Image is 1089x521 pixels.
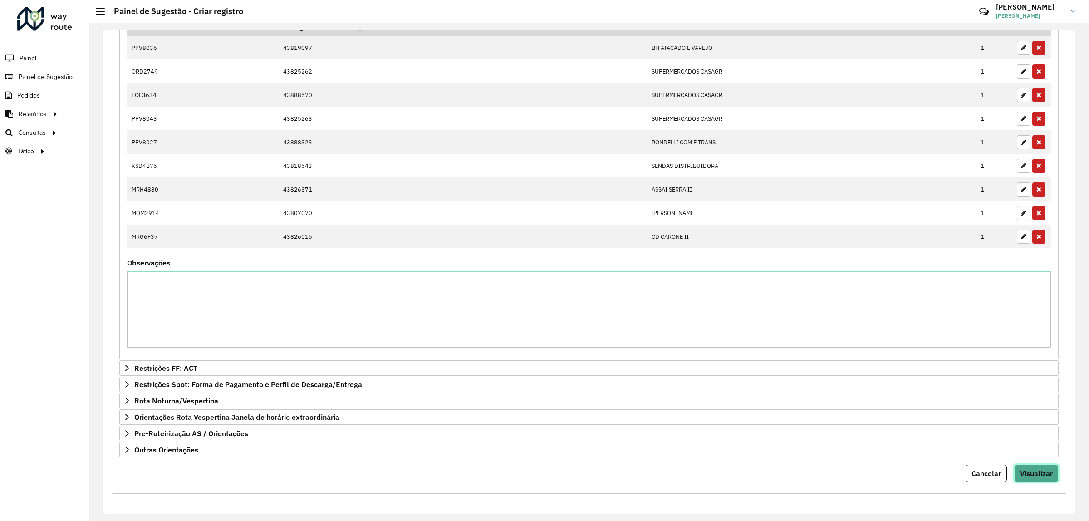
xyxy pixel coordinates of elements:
td: KSD4B75 [127,154,279,177]
td: 1 [976,225,1012,248]
a: Outras Orientações [119,442,1059,457]
td: 43825263 [279,107,647,130]
td: ASSAI SERRA II [647,177,976,201]
span: Consultas [18,128,46,138]
a: Pre-Roteirização AS / Orientações [119,426,1059,441]
td: 1 [976,130,1012,154]
a: Contato Rápido [974,2,994,21]
span: Rota Noturna/Vespertina [134,397,218,404]
td: BH ATACADO E VAREJO [647,36,976,60]
td: MQM2914 [127,201,279,225]
label: Observações [127,257,170,268]
td: 1 [976,201,1012,225]
span: Pre-Roteirização AS / Orientações [134,430,248,437]
td: QRD2749 [127,59,279,83]
td: 43807070 [279,201,647,225]
a: Restrições FF: ACT [119,360,1059,376]
td: 1 [976,177,1012,201]
td: 43888570 [279,83,647,107]
td: 1 [976,107,1012,130]
td: 43826371 [279,177,647,201]
span: Relatórios [19,109,47,119]
span: Painel de Sugestão [19,72,73,82]
td: 1 [976,36,1012,60]
td: RONDELLI COM E TRANS [647,130,976,154]
span: Visualizar [1020,469,1053,478]
span: Tático [17,147,34,156]
button: Visualizar [1014,465,1059,482]
td: 43888323 [279,130,647,154]
td: PPV8043 [127,107,279,130]
td: 43819097 [279,36,647,60]
span: Cancelar [971,469,1001,478]
td: [PERSON_NAME] [647,201,976,225]
td: PPV8027 [127,130,279,154]
a: Orientações Rota Vespertina Janela de horário extraordinária [119,409,1059,425]
span: Painel [20,54,36,63]
span: Outras Orientações [134,446,198,453]
td: MRG6F37 [127,225,279,248]
td: SUPERMERCADOS CASAGR [647,107,976,130]
h3: [PERSON_NAME] [996,3,1064,11]
td: MRH4880 [127,177,279,201]
td: 1 [976,83,1012,107]
td: CD CARONE II [647,225,976,248]
a: Restrições Spot: Forma de Pagamento e Perfil de Descarga/Entrega [119,377,1059,392]
td: 43818543 [279,154,647,177]
a: Copiar [333,22,362,31]
span: Restrições FF: ACT [134,364,197,372]
td: 43825262 [279,59,647,83]
td: 1 [976,59,1012,83]
button: Cancelar [966,465,1007,482]
span: [PERSON_NAME] [996,12,1064,20]
h2: Painel de Sugestão - Criar registro [105,6,243,16]
a: Rota Noturna/Vespertina [119,393,1059,408]
td: 1 [976,154,1012,177]
span: Restrições Spot: Forma de Pagamento e Perfil de Descarga/Entrega [134,381,362,388]
span: Orientações Rota Vespertina Janela de horário extraordinária [134,413,339,421]
td: PPV8036 [127,36,279,60]
td: FQF3634 [127,83,279,107]
td: SUPERMERCADOS CASAGR [647,83,976,107]
span: Pedidos [17,91,40,100]
td: 43826015 [279,225,647,248]
td: SENDAS DISTRIBUIDORA [647,154,976,177]
td: SUPERMERCADOS CASAGR [647,59,976,83]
